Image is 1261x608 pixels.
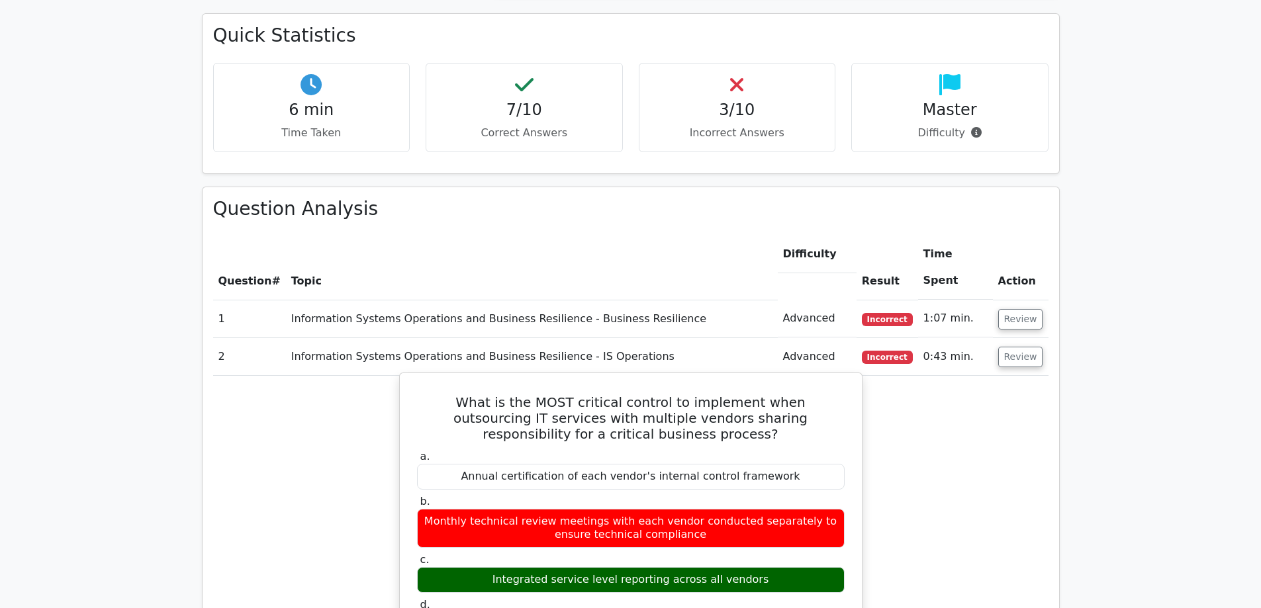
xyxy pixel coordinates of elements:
[224,125,399,141] p: Time Taken
[863,101,1037,120] h4: Master
[286,236,778,300] th: Topic
[213,338,286,376] td: 2
[213,198,1049,220] h3: Question Analysis
[862,313,913,326] span: Incorrect
[417,509,845,548] div: Monthly technical review meetings with each vendor conducted separately to ensure technical compl...
[778,338,857,376] td: Advanced
[213,300,286,337] td: 1
[993,236,1049,300] th: Action
[213,236,286,300] th: #
[420,450,430,462] span: a.
[420,495,430,507] span: b.
[420,553,430,566] span: c.
[863,125,1037,141] p: Difficulty
[437,101,612,120] h4: 7/10
[857,236,918,300] th: Result
[417,567,845,593] div: Integrated service level reporting across all vendors
[416,394,846,442] h5: What is the MOST critical control to implement when outsourcing IT services with multiple vendors...
[286,338,778,376] td: Information Systems Operations and Business Resilience - IS Operations
[862,351,913,364] span: Incorrect
[998,347,1043,367] button: Review
[650,125,825,141] p: Incorrect Answers
[998,309,1043,329] button: Review
[778,300,857,337] td: Advanced
[778,236,857,273] th: Difficulty
[213,24,1049,47] h3: Quick Statistics
[286,300,778,337] td: Information Systems Operations and Business Resilience - Business Resilience
[918,338,993,376] td: 0:43 min.
[218,275,272,287] span: Question
[224,101,399,120] h4: 6 min
[650,101,825,120] h4: 3/10
[918,236,993,300] th: Time Spent
[417,464,845,490] div: Annual certification of each vendor's internal control framework
[437,125,612,141] p: Correct Answers
[918,300,993,337] td: 1:07 min.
